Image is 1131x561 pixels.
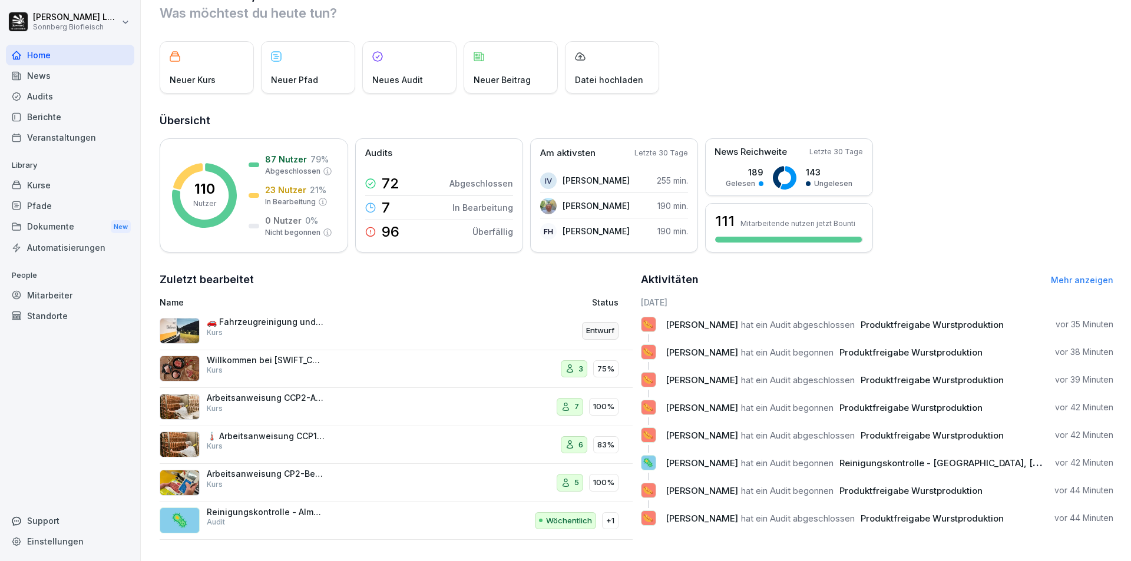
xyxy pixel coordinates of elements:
div: IV [540,172,557,189]
p: In Bearbeitung [452,201,513,214]
h2: Aktivitäten [641,271,699,288]
div: Dokumente [6,216,134,238]
p: Neues Audit [372,74,423,86]
p: Überfällig [472,225,513,238]
p: 🌭 [643,427,654,443]
img: kcy5zsy084eomyfwy436ysas.png [160,394,200,420]
a: Standorte [6,306,134,326]
p: vor 35 Minuten [1056,318,1113,330]
p: Willkommen bei [SWIFT_CODE] Biofleisch [207,355,325,366]
p: [PERSON_NAME] [563,200,630,212]
p: vor 42 Minuten [1055,401,1113,413]
p: In Bearbeitung [265,197,316,207]
p: Abgeschlossen [449,177,513,190]
p: 🌭 [643,399,654,416]
div: Home [6,45,134,65]
p: vor 39 Minuten [1055,374,1113,386]
a: Arbeitsanweisung CCP2-AbtrocknungKurs7100% [160,388,633,426]
a: Einstellungen [6,531,134,552]
span: Produktfreigabe Wurstproduktion [861,513,1004,524]
p: Arbeitsanweisung CP2-Begasen Faschiertes [207,469,325,479]
a: Kurse [6,175,134,195]
a: News [6,65,134,86]
span: Produktfreigabe Wurstproduktion [861,374,1004,386]
p: Wöchentlich [546,515,592,527]
p: 🌭 [643,510,654,526]
p: Arbeitsanweisung CCP2-Abtrocknung [207,393,325,403]
p: Audits [365,147,392,160]
span: [PERSON_NAME] [666,513,738,524]
span: Produktfreigabe Wurstproduktion [861,430,1004,441]
img: vq64qnx387vm2euztaeei3pt.png [160,356,200,381]
a: Mitarbeiter [6,285,134,306]
p: vor 44 Minuten [1054,512,1113,524]
span: Produktfreigabe Wurstproduktion [839,485,983,496]
p: 100% [593,477,614,489]
p: 23 Nutzer [265,184,306,196]
a: 🌡️ Arbeitsanweisung CCP1-DurcherhitzenKurs683% [160,426,633,464]
h2: Übersicht [160,112,1113,129]
p: 6 [578,439,583,451]
p: 190 min. [657,200,688,212]
p: 83% [597,439,614,451]
span: hat ein Audit begonnen [741,457,834,469]
p: +1 [606,515,614,527]
p: 72 [382,177,399,191]
span: Produktfreigabe Wurstproduktion [839,402,983,413]
a: Audits [6,86,134,107]
p: 🌡️ Arbeitsanweisung CCP1-Durcherhitzen [207,431,325,442]
p: Mitarbeitende nutzen jetzt Bounti [740,219,855,228]
span: Reinigungskontrolle - [GEOGRAPHIC_DATA], [GEOGRAPHIC_DATA] [839,457,1120,469]
div: Berichte [6,107,134,127]
a: Automatisierungen [6,237,134,258]
img: il98eorql7o7ex2964xnzhyp.png [540,198,557,214]
a: Veranstaltungen [6,127,134,148]
p: Datei hochladen [575,74,643,86]
span: [PERSON_NAME] [666,374,738,386]
p: Audit [207,517,225,527]
a: 🚗 Fahrzeugreinigung und -kontrolleKursEntwurf [160,312,633,350]
h2: Zuletzt bearbeitet [160,271,633,288]
p: 143 [806,166,852,178]
p: Kurs [207,479,223,490]
p: [PERSON_NAME] [563,174,630,187]
span: hat ein Audit begonnen [741,485,834,496]
span: hat ein Audit begonnen [741,347,834,358]
div: New [111,220,131,234]
p: 🌭 [643,371,654,388]
p: 21 % [310,184,326,196]
span: hat ein Audit abgeschlossen [741,374,855,386]
p: Library [6,156,134,175]
span: [PERSON_NAME] [666,402,738,413]
p: vor 42 Minuten [1055,457,1113,469]
img: hj9o9v8kzxvzc93uvlzx86ct.png [160,470,200,496]
p: 3 [578,363,583,375]
p: Nutzer [193,198,216,209]
span: Produktfreigabe Wurstproduktion [861,319,1004,330]
p: 🦠 [171,510,188,531]
p: Kurs [207,365,223,376]
p: vor 38 Minuten [1055,346,1113,358]
div: FH [540,223,557,240]
span: Produktfreigabe Wurstproduktion [839,347,983,358]
p: 75% [597,363,614,375]
a: 🦠Reinigungskontrolle - Almstraße, Schlachtung/ZerlegungAuditWöchentlich+1 [160,502,633,540]
p: 100% [593,401,614,413]
div: Pfade [6,195,134,216]
p: 🚗 Fahrzeugreinigung und -kontrolle [207,317,325,327]
p: Name [160,296,456,308]
p: Abgeschlossen [265,166,320,177]
p: Neuer Pfad [271,74,318,86]
p: 190 min. [657,225,688,237]
p: 7 [574,401,579,413]
p: 5 [574,477,579,489]
p: 0 Nutzer [265,214,302,227]
span: [PERSON_NAME] [666,319,738,330]
p: Kurs [207,327,223,338]
p: Neuer Beitrag [474,74,531,86]
p: 🦠 [643,454,654,471]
